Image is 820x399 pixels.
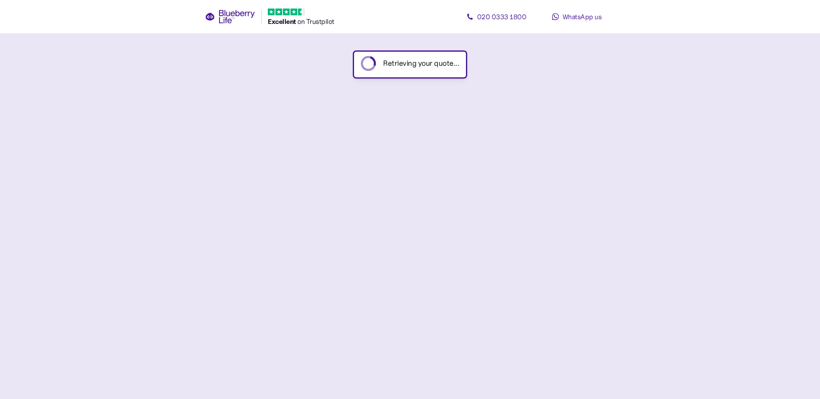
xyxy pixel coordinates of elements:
[538,8,615,25] a: WhatsApp us
[458,8,535,25] a: 020 0333 1800
[562,12,602,21] span: WhatsApp us
[297,17,334,26] span: on Trustpilot
[268,17,297,26] span: Excellent ️
[383,58,459,69] div: Retrieving your quote...
[477,12,527,21] span: 020 0333 1800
